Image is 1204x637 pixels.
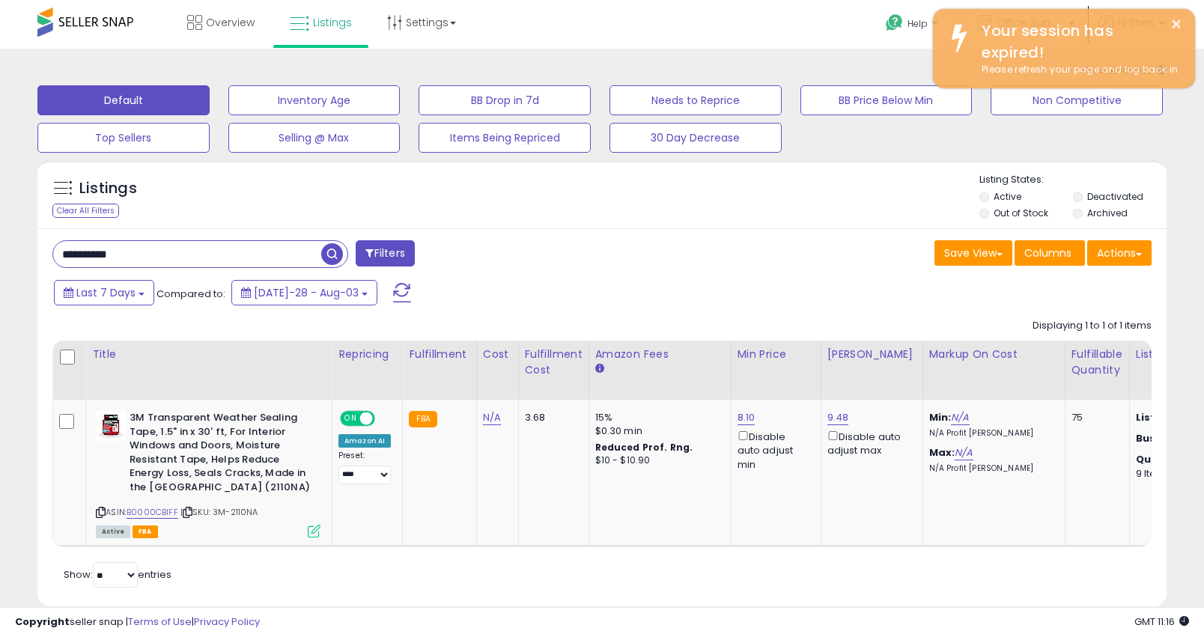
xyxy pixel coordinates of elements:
div: [PERSON_NAME] [827,347,916,362]
strong: Copyright [15,615,70,629]
i: Get Help [885,13,904,32]
div: Your session has expired! [970,20,1184,63]
div: Min Price [738,347,815,362]
a: 9.48 [827,410,849,425]
a: N/A [483,410,501,425]
span: Overview [206,15,255,30]
button: Actions [1087,240,1152,266]
div: Amazon AI [338,434,391,448]
a: Terms of Use [128,615,192,629]
button: Inventory Age [228,85,401,115]
a: N/A [951,410,969,425]
span: [DATE]-28 - Aug-03 [254,285,359,300]
div: Repricing [338,347,396,362]
button: Selling @ Max [228,123,401,153]
div: Clear All Filters [52,204,119,218]
span: OFF [373,412,397,425]
a: Privacy Policy [194,615,260,629]
label: Deactivated [1087,190,1143,203]
button: BB Drop in 7d [419,85,591,115]
span: Show: entries [64,567,171,582]
div: $10 - $10.90 [595,454,720,467]
b: Reduced Prof. Rng. [595,441,693,454]
div: ASIN: [96,411,320,536]
h5: Listings [79,178,137,199]
span: ON [341,412,360,425]
label: Active [994,190,1021,203]
th: The percentage added to the cost of goods (COGS) that forms the calculator for Min & Max prices. [922,341,1065,400]
button: Last 7 Days [54,280,154,305]
span: Help [907,17,928,30]
button: Save View [934,240,1012,266]
div: seller snap | | [15,615,260,630]
div: Title [92,347,326,362]
div: Fulfillment [409,347,469,362]
div: Please refresh your page and log back in [970,63,1184,77]
div: Disable auto adjust min [738,428,809,472]
div: Displaying 1 to 1 of 1 items [1033,319,1152,333]
div: Fulfillable Quantity [1071,347,1123,378]
button: Items Being Repriced [419,123,591,153]
span: Columns [1024,246,1071,260]
span: 2025-08-12 11:16 GMT [1134,615,1189,629]
a: N/A [955,445,973,460]
button: Filters [356,240,414,266]
div: Markup on Cost [929,347,1059,362]
button: 30 Day Decrease [609,123,782,153]
div: Disable auto adjust max [827,428,911,457]
img: 41MRWVM8ZkL._SL40_.jpg [96,411,126,441]
div: 3.68 [525,411,577,424]
button: Columns [1015,240,1085,266]
label: Archived [1087,207,1128,219]
div: 15% [595,411,720,424]
button: Default [37,85,210,115]
button: Non Competitive [991,85,1163,115]
b: 3M Transparent Weather Sealing Tape, 1.5" in x 30' ft, For Interior Windows and Doors, Moisture R... [130,411,311,498]
button: × [1170,15,1182,34]
a: B0000CBIFF [127,506,178,519]
span: | SKU: 3M-2110NA [180,506,258,518]
button: Needs to Reprice [609,85,782,115]
small: FBA [409,411,437,427]
p: N/A Profit [PERSON_NAME] [929,463,1053,474]
span: FBA [133,525,158,538]
div: 75 [1071,411,1118,424]
p: N/A Profit [PERSON_NAME] [929,428,1053,439]
b: Max: [929,445,955,460]
button: BB Price Below Min [800,85,973,115]
span: Last 7 Days [76,285,136,300]
span: All listings currently available for purchase on Amazon [96,525,130,538]
a: Help [874,2,953,49]
span: Listings [313,15,352,30]
button: [DATE]-28 - Aug-03 [231,280,377,305]
button: Top Sellers [37,123,210,153]
b: Min: [929,410,952,424]
div: Fulfillment Cost [525,347,583,378]
b: Listed Price: [1136,410,1204,424]
label: Out of Stock [994,207,1048,219]
div: Amazon Fees [595,347,725,362]
small: Amazon Fees. [595,362,604,376]
p: Listing States: [979,173,1167,187]
div: Cost [483,347,512,362]
div: Preset: [338,451,391,484]
div: $0.30 min [595,424,720,438]
span: Compared to: [156,287,225,301]
a: 8.10 [738,410,755,425]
